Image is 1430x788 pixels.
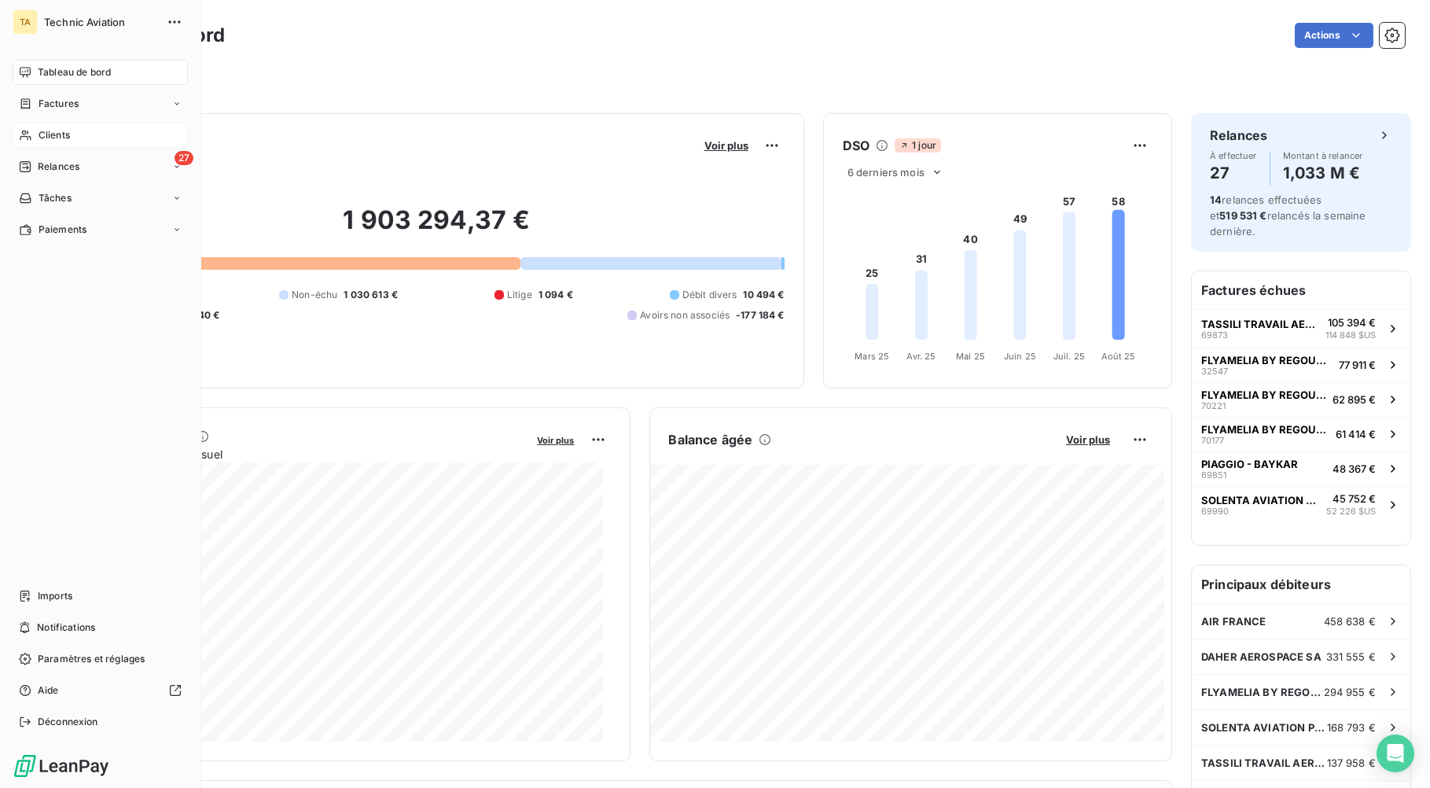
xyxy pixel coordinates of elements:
tspan: Juin 25 [1003,351,1035,362]
span: AIR FRANCE [1201,615,1266,628]
span: Relances [38,160,79,174]
span: 27 [175,151,193,165]
div: TA [13,9,38,35]
span: FLYAMELIA BY REGOURD AVIATION [1201,686,1324,698]
span: 62 895 € [1333,393,1376,406]
img: Logo LeanPay [13,753,110,779]
span: Paramètres et réglages [38,652,145,666]
span: 61 414 € [1336,428,1376,440]
span: Débit divers [682,288,737,302]
h4: 27 [1210,160,1257,186]
span: TASSILI TRAVAIL AERIEN [1201,757,1327,769]
span: 168 793 € [1327,721,1376,734]
h4: 1,033 M € [1283,160,1363,186]
button: TASSILI TRAVAIL AERIEN69873105 394 €114 848 $US [1192,309,1410,348]
span: SOLENTA AVIATION PTY [1201,494,1320,506]
span: 294 955 € [1324,686,1376,698]
a: Paiements [13,217,188,242]
h6: Relances [1210,126,1267,145]
span: Montant à relancer [1283,151,1363,160]
span: À effectuer [1210,151,1257,160]
h6: Factures échues [1192,271,1410,309]
span: 48 367 € [1333,462,1376,475]
span: Voir plus [1066,433,1110,446]
span: 105 394 € [1328,316,1376,329]
span: SOLENTA AVIATION PTY [1201,721,1327,734]
span: -177 184 € [736,308,785,322]
span: Non-échu [292,288,337,302]
span: 458 638 € [1324,615,1376,628]
tspan: Avr. 25 [906,351,936,362]
span: TASSILI TRAVAIL AERIEN [1201,318,1319,330]
span: 10 494 € [743,288,784,302]
span: Déconnexion [38,715,98,729]
h6: Principaux débiteurs [1192,565,1410,603]
span: 77 911 € [1339,359,1376,371]
span: Tableau de bord [38,65,111,79]
span: 69873 [1201,330,1228,340]
span: 52 226 $US [1326,505,1376,518]
h6: Balance âgée [669,430,753,449]
span: 331 555 € [1326,650,1376,663]
span: Imports [38,589,72,603]
span: Voir plus [704,139,748,152]
div: Open Intercom Messenger [1377,735,1414,772]
a: Imports [13,584,188,609]
a: 27Relances [13,154,188,179]
span: FLYAMELIA BY REGOURD AVIATION [1201,354,1333,366]
span: Paiements [39,223,86,237]
button: SOLENTA AVIATION PTY6999045 752 €52 226 $US [1192,486,1410,525]
button: FLYAMELIA BY REGOURD AVIATION7017761 414 € [1192,417,1410,451]
tspan: Mars 25 [855,351,889,362]
a: Tableau de bord [13,60,188,85]
a: Paramètres et réglages [13,646,188,672]
a: Tâches [13,186,188,211]
span: PIAGGIO - BAYKAR [1201,458,1298,470]
button: PIAGGIO - BAYKAR6985148 367 € [1192,451,1410,486]
span: Chiffre d'affaires mensuel [89,446,527,462]
button: Actions [1295,23,1373,48]
span: DAHER AEROSPACE SA [1201,650,1322,663]
span: Litige [507,288,532,302]
span: Factures [39,97,79,111]
span: 14 [1210,193,1222,206]
span: Aide [38,683,59,698]
button: FLYAMELIA BY REGOURD AVIATION3254777 911 € [1192,348,1410,382]
span: 6 derniers mois [847,166,925,179]
h2: 1 903 294,37 € [89,204,785,252]
tspan: Mai 25 [956,351,985,362]
tspan: Juil. 25 [1053,351,1085,362]
span: relances effectuées et relancés la semaine dernière. [1210,193,1366,238]
tspan: Août 25 [1101,351,1135,362]
span: 114 848 $US [1325,329,1376,342]
span: Voir plus [538,435,575,446]
span: Avoirs non associés [640,308,730,322]
span: 1 094 € [539,288,573,302]
button: Voir plus [700,138,753,153]
span: Technic Aviation [44,16,157,28]
span: FLYAMELIA BY REGOURD AVIATION [1201,388,1326,401]
span: 70221 [1201,401,1226,411]
span: 70177 [1201,436,1224,445]
a: Clients [13,123,188,148]
button: Voir plus [1061,433,1115,447]
span: 32547 [1201,366,1228,376]
span: 69851 [1201,470,1226,480]
span: 519 531 € [1219,209,1266,222]
span: FLYAMELIA BY REGOURD AVIATION [1201,423,1329,436]
h6: DSO [843,136,869,155]
button: Voir plus [533,433,579,447]
span: 1 jour [895,138,941,153]
span: 137 958 € [1327,757,1376,769]
span: 69990 [1201,506,1229,516]
span: 1 030 613 € [344,288,398,302]
span: 45 752 € [1333,492,1376,505]
span: Tâches [39,191,72,205]
span: Notifications [37,620,95,635]
a: Aide [13,678,188,703]
span: Clients [39,128,70,142]
a: Factures [13,91,188,116]
button: FLYAMELIA BY REGOURD AVIATION7022162 895 € [1192,382,1410,417]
